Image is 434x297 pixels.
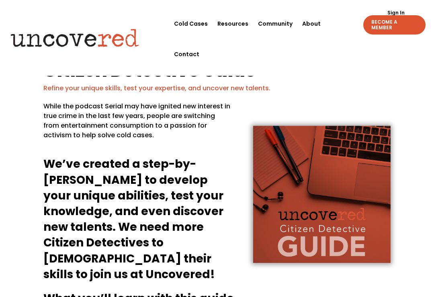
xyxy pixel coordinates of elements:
[43,83,391,93] p: Refine your unique skills, test your expertise, and uncover new talents.
[363,15,426,35] a: BECOME A MEMBER
[174,8,208,39] a: Cold Cases
[258,8,293,39] a: Community
[4,24,145,53] img: Uncovered logo
[217,8,248,39] a: Resources
[383,10,409,15] a: Sign In
[235,110,407,278] img: cdg-cover
[43,156,231,286] h4: We’ve created a step-by-[PERSON_NAME] to develop your unique abilities, test your knowledge, and ...
[43,102,231,146] p: While the podcast Serial may have ignited new interest in true crime in the last few years, peopl...
[302,8,321,39] a: About
[174,39,199,69] a: Contact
